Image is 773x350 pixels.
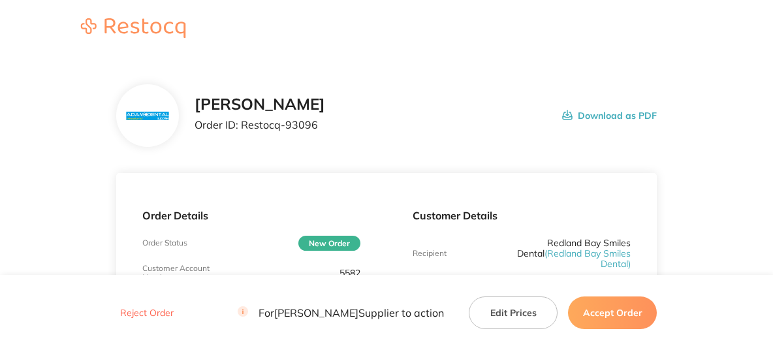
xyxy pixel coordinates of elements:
[142,264,215,282] p: Customer Account Number
[116,307,178,319] button: Reject Order
[568,296,657,328] button: Accept Order
[142,238,187,247] p: Order Status
[195,119,325,131] p: Order ID: Restocq- 93096
[68,18,198,38] img: Restocq logo
[68,18,198,40] a: Restocq logo
[339,268,360,278] p: 5582
[544,247,631,270] span: ( Redland Bay Smiles Dental )
[238,306,444,319] p: For [PERSON_NAME] Supplier to action
[126,112,168,120] img: N3hiYW42Mg
[562,95,657,136] button: Download as PDF
[195,95,325,114] h2: [PERSON_NAME]
[413,210,631,221] p: Customer Details
[485,238,631,269] p: Redland Bay Smiles Dental
[298,236,360,251] span: New Order
[469,296,558,328] button: Edit Prices
[142,210,360,221] p: Order Details
[413,249,447,258] p: Recipient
